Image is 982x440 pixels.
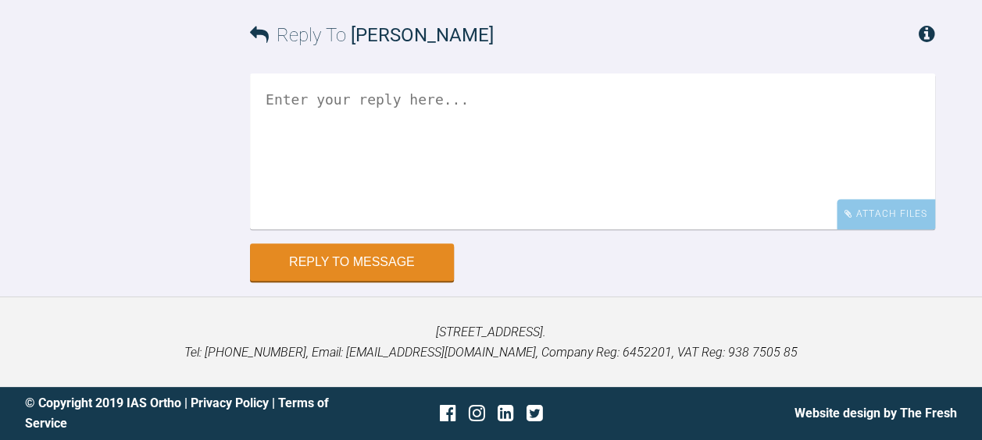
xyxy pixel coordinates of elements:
[25,393,336,433] div: © Copyright 2019 IAS Ortho | |
[25,322,957,362] p: [STREET_ADDRESS]. Tel: [PHONE_NUMBER], Email: [EMAIL_ADDRESS][DOMAIN_NAME], Company Reg: 6452201,...
[837,199,935,229] div: Attach Files
[250,243,454,281] button: Reply to Message
[351,24,494,46] span: [PERSON_NAME]
[25,396,329,431] a: Terms of Service
[191,396,269,410] a: Privacy Policy
[795,406,957,420] a: Website design by The Fresh
[250,20,494,50] h3: Reply To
